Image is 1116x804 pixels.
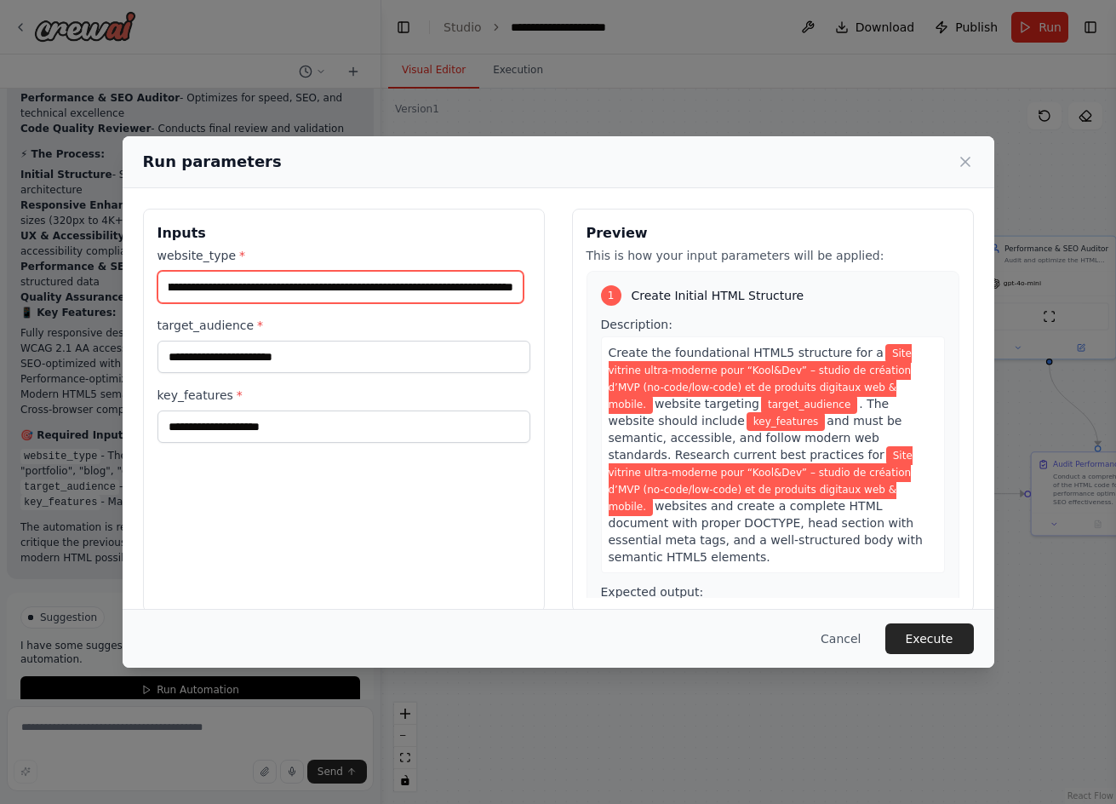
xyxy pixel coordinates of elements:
[807,623,874,654] button: Cancel
[601,585,704,599] span: Expected output:
[587,223,959,244] h3: Preview
[747,412,826,431] span: Variable: key_features
[609,414,902,462] span: and must be semantic, accessible, and follow modern web standards. Research current best practice...
[761,395,857,414] span: Variable: target_audience
[157,317,530,334] label: target_audience
[632,287,804,304] span: Create Initial HTML Structure
[157,223,530,244] h3: Inputs
[157,387,530,404] label: key_features
[609,346,884,359] span: Create the foundational HTML5 structure for a
[609,344,912,414] span: Variable: website_type
[601,285,621,306] div: 1
[143,150,282,174] h2: Run parameters
[655,397,759,411] span: website targeting
[609,499,923,564] span: websites and create a complete HTML document with proper DOCTYPE, head section with essential met...
[587,247,959,264] p: This is how your input parameters will be applied:
[601,318,672,331] span: Description:
[885,623,974,654] button: Execute
[609,446,913,516] span: Variable: website_type
[157,247,530,264] label: website_type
